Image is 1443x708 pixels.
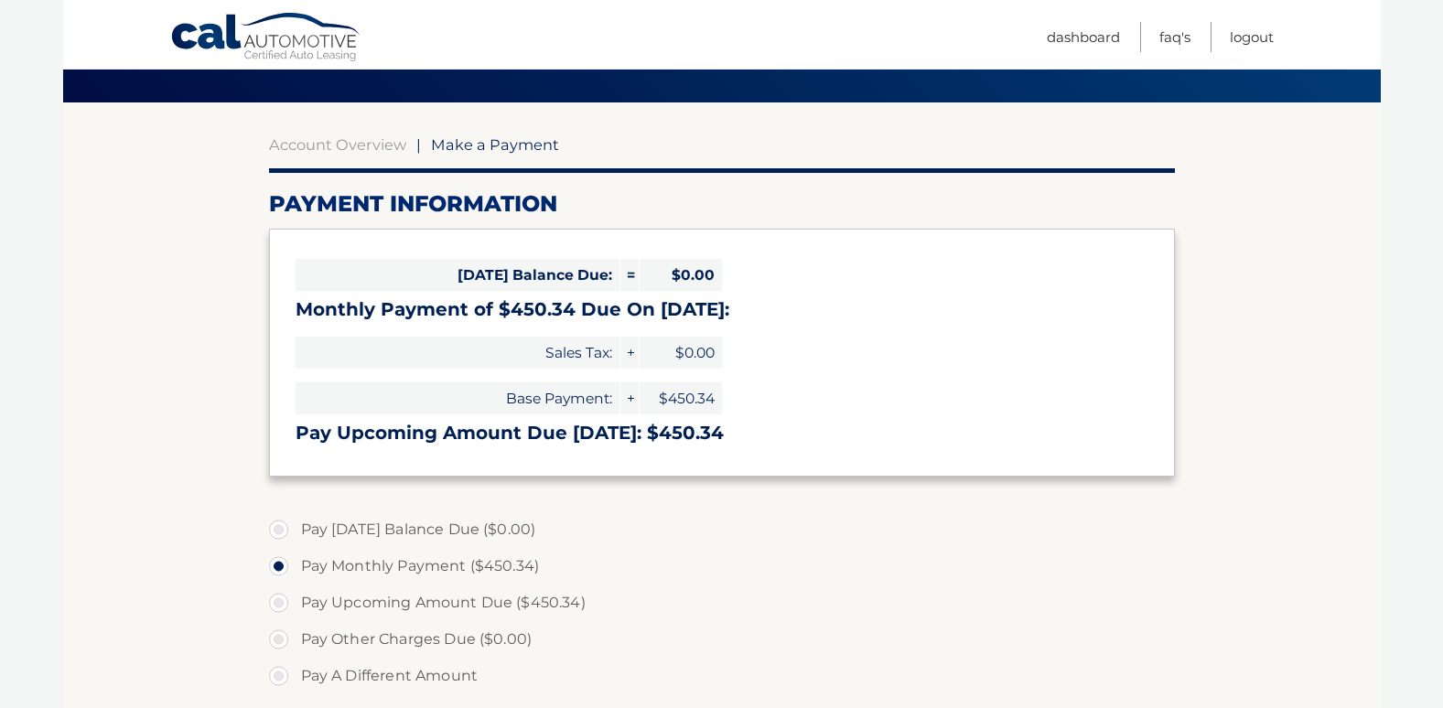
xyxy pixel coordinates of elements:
span: Make a Payment [431,135,559,154]
h3: Pay Upcoming Amount Due [DATE]: $450.34 [296,422,1148,445]
label: Pay Other Charges Due ($0.00) [269,621,1175,658]
label: Pay Upcoming Amount Due ($450.34) [269,585,1175,621]
a: Logout [1230,22,1274,52]
span: $0.00 [640,259,722,291]
h3: Monthly Payment of $450.34 Due On [DATE]: [296,298,1148,321]
span: + [620,382,639,414]
span: Sales Tax: [296,337,619,369]
label: Pay [DATE] Balance Due ($0.00) [269,511,1175,548]
label: Pay A Different Amount [269,658,1175,694]
span: $0.00 [640,337,722,369]
a: FAQ's [1159,22,1190,52]
span: $450.34 [640,382,722,414]
span: = [620,259,639,291]
a: Account Overview [269,135,406,154]
span: + [620,337,639,369]
span: | [416,135,421,154]
a: Cal Automotive [170,12,362,65]
span: [DATE] Balance Due: [296,259,619,291]
span: Base Payment: [296,382,619,414]
a: Dashboard [1047,22,1120,52]
h2: Payment Information [269,190,1175,218]
label: Pay Monthly Payment ($450.34) [269,548,1175,585]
